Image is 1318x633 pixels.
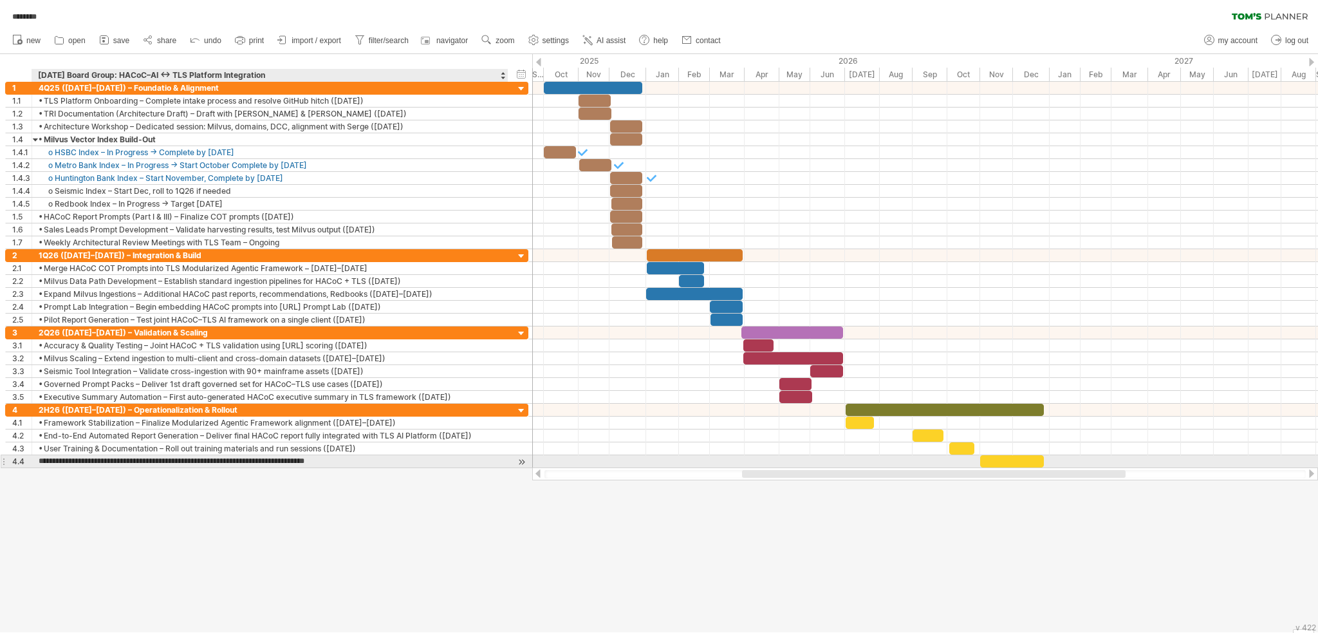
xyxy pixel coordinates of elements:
div: • User Training & Documentation – Roll out training materials and run sessions ([DATE]) [39,442,501,455]
div: • Governed Prompt Packs – Deliver 1st draft governed set for HACoC–TLS use cases ([DATE]) [39,378,501,390]
div: • Weekly Architectural Review Meetings with TLS Team – Ongoing [39,236,501,249]
div: 1.1 [12,95,32,107]
div: September 2026 [913,68,947,81]
div: July 2026 [845,68,880,81]
div: 4.3 [12,442,32,455]
div: 2.1 [12,262,32,274]
span: my account [1218,36,1258,45]
div: January 2026 [646,68,679,81]
a: settings [525,32,573,49]
div: 1.4.1 [12,146,32,158]
a: contact [678,32,725,49]
div: • Prompt Lab Integration – Begin embedding HACoC prompts into [URL] Prompt Lab ([DATE]) [39,301,501,313]
a: my account [1201,32,1261,49]
div: 4 [12,404,32,416]
span: contact [696,36,721,45]
div: 1Q26 ([DATE]–[DATE]) – Integration & Build [39,249,501,261]
div: 4.2 [12,430,32,442]
div: April 2027 [1148,68,1181,81]
div: • End-to-End Automated Report Generation – Deliver final HACoC report fully integrated with TLS A... [39,430,501,442]
a: filter/search [351,32,413,49]
div: March 2027 [1111,68,1148,81]
div: • Architecture Workshop – Dedicated session: Milvus, domains, DCC, alignment with Serge ([DATE]) [39,120,501,133]
a: open [51,32,89,49]
div: July 2027 [1248,68,1281,81]
div: 1.4.3 [12,172,32,184]
div: 3.3 [12,365,32,377]
div: 1.4 [12,133,32,146]
div: 1.7 [12,236,32,249]
div: • Expand Milvus Ingestions – Additional HACoC past reports, recommendations, Redbooks ([DATE]–[DA... [39,288,501,300]
div: o Seismic Index – Start Dec, roll to 1Q26 if needed [39,185,501,197]
div: • Pilot Report Generation – Test joint HACoC–TLS AI framework on a single client ([DATE]) [39,314,501,326]
div: • Merge HACoC COT Prompts into TLS Modularized Agentic Framework – [DATE]–[DATE] [39,262,501,274]
span: new [26,36,41,45]
div: 4.1 [12,417,32,429]
div: 1.4.4 [12,185,32,197]
div: 4.4 [12,455,32,468]
div: 2.4 [12,301,32,313]
div: scroll to activity [515,455,528,469]
div: November 2025 [579,68,609,81]
span: undo [204,36,221,45]
a: help [636,32,672,49]
div: • HACoC Report Prompts (Part I & III) – Finalize COT prompts ([DATE]) [39,211,501,223]
div: February 2027 [1081,68,1111,81]
div: • Sales Leads Prompt Development – Validate harvesting results, test Milvus output ([DATE]) [39,223,501,236]
a: save [96,32,133,49]
div: o Metro Bank Index – In Progress → Start October Complete by [DATE] [39,159,501,171]
span: navigator [436,36,468,45]
a: import / export [274,32,345,49]
span: settings [543,36,569,45]
span: save [113,36,129,45]
div: o Huntington Bank Index – Start November, Complete by [DATE] [39,172,501,184]
div: [DATE] Board Group: HACoC–AI ↔ TLS Platform Integration [38,69,501,82]
div: November 2026 [980,68,1013,81]
div: • Milvus Scaling – Extend ingestion to multi-client and cross-domain datasets ([DATE]–[DATE]) [39,352,501,364]
div: • TRI Documentation (Architecture Draft) – Draft with [PERSON_NAME] & [PERSON_NAME] ([DATE]) [39,108,501,120]
span: open [68,36,86,45]
div: May 2026 [779,68,810,81]
div: October 2025 [544,68,579,81]
div: 2Q26 ([DATE]–[DATE]) – Validation & Scaling [39,326,501,339]
div: o HSBC Index – In Progress → Complete by [DATE] [39,146,501,158]
div: April 2026 [745,68,779,81]
span: share [157,36,176,45]
span: import / export [292,36,341,45]
div: • Accuracy & Quality Testing – Joint HACoC + TLS validation using [URL] scoring ([DATE]) [39,339,501,352]
div: • Milvus Vector Index Build-Out [39,133,501,146]
div: 2H26 ([DATE]–[DATE]) – Operationalization & Rollout [39,404,501,416]
a: undo [187,32,225,49]
span: zoom [496,36,514,45]
div: May 2027 [1181,68,1214,81]
div: December 2025 [609,68,646,81]
a: navigator [419,32,472,49]
div: 2.5 [12,314,32,326]
span: help [653,36,668,45]
span: filter/search [369,36,409,45]
div: 3.4 [12,378,32,390]
div: Show Legend [1293,629,1314,633]
span: print [249,36,264,45]
div: 3.5 [12,391,32,403]
div: August 2026 [880,68,913,81]
a: new [9,32,44,49]
div: 1.3 [12,120,32,133]
a: share [140,32,180,49]
div: 1.4.2 [12,159,32,171]
div: 4Q25 ([DATE]–[DATE]) – Foundatio & Alignment [39,82,501,94]
div: 3 [12,326,32,339]
div: August 2027 [1281,68,1316,81]
div: o Redbook Index – In Progress → Target [DATE] [39,198,501,210]
div: 1.4.5 [12,198,32,210]
div: 3.2 [12,352,32,364]
div: 3.1 [12,339,32,352]
a: print [232,32,268,49]
div: • Framework Stabilization – Finalize Modularized Agentic Framework alignment ([DATE]–[DATE]) [39,417,501,429]
div: February 2026 [679,68,710,81]
div: March 2026 [710,68,745,81]
a: zoom [478,32,518,49]
div: 1.2 [12,108,32,120]
div: 1 [12,82,32,94]
a: AI assist [579,32,629,49]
